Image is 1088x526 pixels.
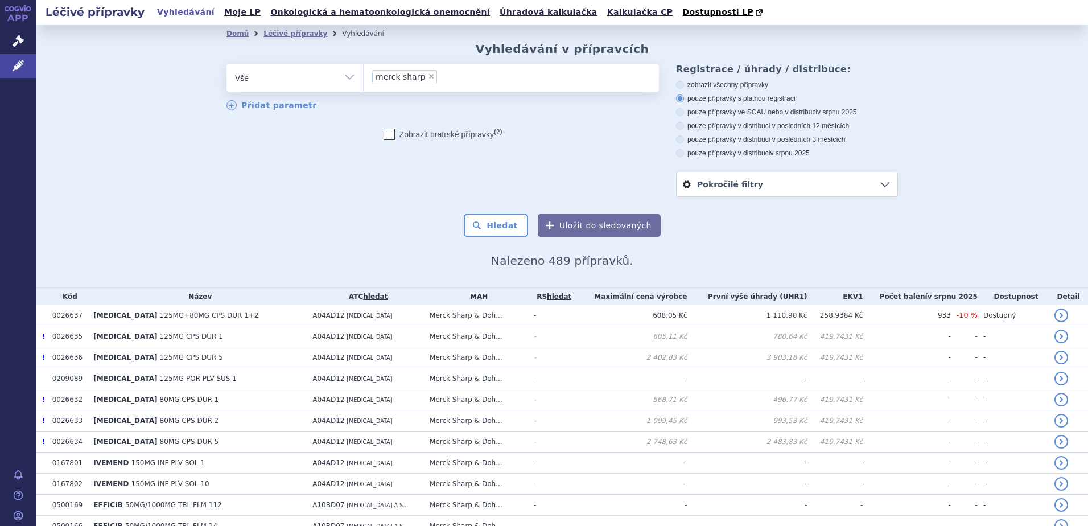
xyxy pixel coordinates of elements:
[160,396,219,404] span: 80MG CPS DUR 1
[93,332,157,340] span: [MEDICAL_DATA]
[951,326,978,347] td: -
[676,135,898,144] label: pouze přípravky v distribuci v posledních 3 měsících
[770,149,809,157] span: v srpnu 2025
[863,326,950,347] td: -
[384,129,502,140] label: Zobrazit bratrské přípravky
[863,368,950,389] td: -
[528,495,574,516] td: -
[93,375,157,383] span: [MEDICAL_DATA]
[342,25,399,42] li: Vyhledávání
[312,354,344,361] span: A04AD12
[807,288,863,305] th: EKV1
[307,288,424,305] th: ATC
[93,354,157,361] span: [MEDICAL_DATA]
[42,332,45,340] span: Poslední data tohoto produktu jsou ze SCAU platného k 01.07.2012.
[1054,414,1068,428] a: detail
[863,288,978,305] th: Počet balení
[863,305,950,326] td: 933
[312,396,344,404] span: A04AD12
[807,389,863,410] td: 419,7431 Kč
[1054,330,1068,343] a: detail
[1054,309,1068,322] a: detail
[42,354,45,361] span: Poslední data tohoto produktu jsou ze SCAU platného k 01.07.2012.
[676,80,898,89] label: zobrazit všechny přípravky
[1054,351,1068,364] a: detail
[347,355,392,361] span: [MEDICAL_DATA]
[154,5,218,20] a: Vyhledávání
[687,288,807,305] th: První výše úhrady (UHR1)
[1049,288,1088,305] th: Detail
[47,474,88,495] td: 0167802
[863,453,950,474] td: -
[424,410,528,432] td: Merck Sharp & Doh...
[312,375,344,383] span: A04AD12
[528,305,574,326] td: -
[687,432,807,453] td: 2 483,83 Kč
[424,495,528,516] td: Merck Sharp & Doh...
[363,293,388,301] a: hledat
[807,495,863,516] td: -
[574,347,687,368] td: 2 402,83 Kč
[424,326,528,347] td: Merck Sharp & Doh...
[424,389,528,410] td: Merck Sharp & Doh...
[538,214,661,237] button: Uložit do sledovaných
[424,288,528,305] th: MAH
[424,368,528,389] td: Merck Sharp & Doh...
[676,108,898,117] label: pouze přípravky ve SCAU nebo v distribuci
[47,410,88,432] td: 0026633
[863,495,950,516] td: -
[88,288,307,305] th: Název
[528,410,574,432] td: -
[574,288,687,305] th: Maximální cena výrobce
[312,459,344,467] span: A04AD12
[687,347,807,368] td: 3 903,18 Kč
[312,480,344,488] span: A04AD12
[807,326,863,347] td: 419,7431 Kč
[574,410,687,432] td: 1 099,45 Kč
[1054,498,1068,512] a: detail
[978,389,1049,410] td: -
[978,474,1049,495] td: -
[951,389,978,410] td: -
[312,417,344,425] span: A04AD12
[476,42,649,56] h2: Vyhledávání v přípravcích
[687,305,807,326] td: 1 110,90 Kč
[807,305,863,326] td: 258,9384 Kč
[47,347,88,368] td: 0026636
[424,347,528,368] td: Merck Sharp & Doh...
[347,376,392,382] span: [MEDICAL_DATA]
[93,459,129,467] span: IVEMEND
[1054,393,1068,406] a: detail
[687,474,807,495] td: -
[494,128,502,135] abbr: (?)
[528,453,574,474] td: -
[347,439,392,445] span: [MEDICAL_DATA]
[160,438,219,446] span: 80MG CPS DUR 5
[1054,435,1068,449] a: detail
[863,389,950,410] td: -
[528,389,574,410] td: -
[347,502,408,508] span: [MEDICAL_DATA] A S...
[424,474,528,495] td: Merck Sharp & Doh...
[687,389,807,410] td: 496,77 Kč
[687,495,807,516] td: -
[131,480,209,488] span: 150MG INF PLV SOL 10
[951,474,978,495] td: -
[347,334,392,340] span: [MEDICAL_DATA]
[978,410,1049,432] td: -
[978,453,1049,474] td: -
[93,311,157,319] span: [MEDICAL_DATA]
[863,410,950,432] td: -
[978,495,1049,516] td: -
[347,397,392,403] span: [MEDICAL_DATA]
[863,347,950,368] td: -
[42,417,45,425] span: Poslední data tohoto produktu jsou ze SCAU platného k 01.07.2012.
[312,501,344,509] span: A10BD07
[464,214,528,237] button: Hledat
[574,432,687,453] td: 2 748,63 Kč
[347,418,392,424] span: [MEDICAL_DATA]
[376,73,425,81] span: merck sharp
[226,100,317,110] a: Přidat parametr
[951,495,978,516] td: -
[93,501,122,509] span: EFFICIB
